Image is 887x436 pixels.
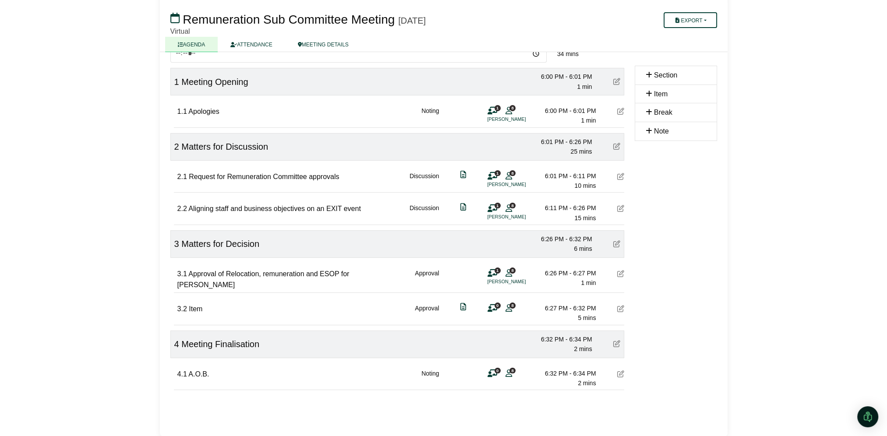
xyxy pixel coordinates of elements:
[531,234,592,244] div: 6:26 PM - 6:32 PM
[410,171,439,191] div: Discussion
[654,109,672,116] span: Break
[578,380,596,387] span: 2 mins
[177,173,187,180] span: 2.1
[531,72,592,81] div: 6:00 PM - 6:01 PM
[535,203,596,213] div: 6:11 PM - 6:26 PM
[183,13,395,26] span: Remuneration Sub Committee Meeting
[177,270,350,289] span: Approval of Relocation, remuneration and ESOP for [PERSON_NAME]
[535,303,596,313] div: 6:27 PM - 6:32 PM
[574,214,596,222] span: 15 mins
[574,182,596,189] span: 10 mins
[189,305,202,313] span: Item
[188,370,209,378] span: A.O.B.
[495,267,501,273] span: 1
[488,213,553,221] li: [PERSON_NAME]
[488,116,553,123] li: [PERSON_NAME]
[509,203,516,208] span: 8
[170,28,190,35] span: Virtual
[488,278,553,285] li: [PERSON_NAME]
[174,239,179,249] span: 3
[574,245,592,252] span: 6 mins
[177,108,187,115] span: 1.1
[495,302,501,308] span: 0
[557,50,579,57] span: 34 mins
[495,105,501,111] span: 1
[188,205,360,212] span: Aligning staff and business objectives on an EXIT event
[509,170,516,176] span: 8
[495,170,501,176] span: 1
[181,142,268,151] span: Matters for Discussion
[177,270,187,278] span: 3.1
[415,268,439,291] div: Approval
[570,148,592,155] span: 25 mins
[174,142,179,151] span: 2
[188,108,219,115] span: Apologies
[410,203,439,223] div: Discussion
[181,239,259,249] span: Matters for Decision
[495,368,501,373] span: 0
[535,369,596,378] div: 6:32 PM - 6:34 PM
[577,83,592,90] span: 1 min
[581,117,596,124] span: 1 min
[509,105,516,111] span: 8
[415,303,439,323] div: Approval
[488,181,553,188] li: [PERSON_NAME]
[574,345,592,352] span: 2 mins
[177,370,187,378] span: 4.1
[654,90,668,98] span: Item
[509,368,516,373] span: 8
[174,77,179,87] span: 1
[495,203,501,208] span: 1
[189,173,339,180] span: Request for Remuneration Committee approvals
[165,37,218,52] a: AGENDA
[581,279,596,286] span: 1 min
[218,37,285,52] a: ATTENDANCE
[509,302,516,308] span: 8
[857,406,878,427] div: Open Intercom Messenger
[421,369,439,388] div: Noting
[531,334,592,344] div: 6:32 PM - 6:34 PM
[181,339,259,349] span: Meeting Finalisation
[578,314,596,321] span: 5 mins
[654,127,669,135] span: Note
[664,12,717,28] button: Export
[398,15,426,26] div: [DATE]
[174,339,179,349] span: 4
[177,205,187,212] span: 2.2
[535,268,596,278] div: 6:26 PM - 6:27 PM
[535,171,596,181] div: 6:01 PM - 6:11 PM
[531,137,592,147] div: 6:01 PM - 6:26 PM
[654,71,677,79] span: Section
[181,77,248,87] span: Meeting Opening
[509,267,516,273] span: 8
[285,37,361,52] a: MEETING DETAILS
[421,106,439,126] div: Noting
[177,305,187,313] span: 3.2
[535,106,596,116] div: 6:00 PM - 6:01 PM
